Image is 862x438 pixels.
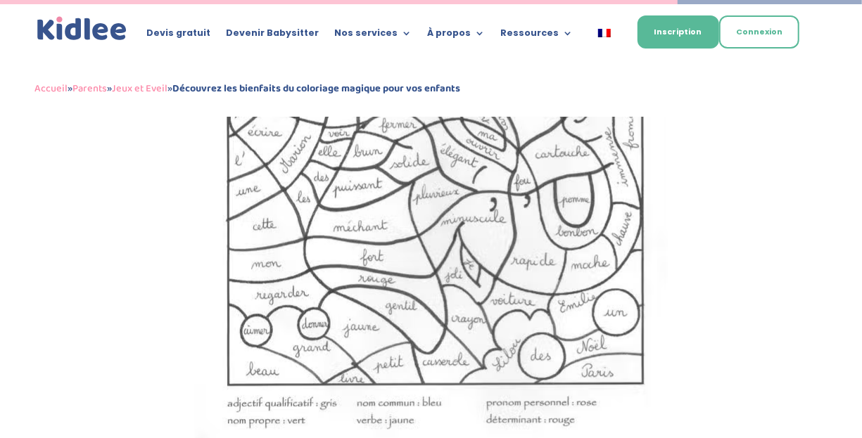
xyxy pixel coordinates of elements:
span: » » » [34,80,460,97]
a: Kidlee Logo [34,14,129,44]
a: Accueil [34,80,68,97]
img: Français [598,29,611,37]
a: Devis gratuit [146,28,210,44]
strong: Découvrez les bienfaits du coloriage magique pour vos enfants [172,80,460,97]
a: Devenir Babysitter [226,28,319,44]
a: À propos [427,28,485,44]
a: Ressources [500,28,573,44]
a: Connexion [719,15,799,49]
img: logo_kidlee_bleu [34,14,129,44]
a: Inscription [638,15,719,49]
a: Nos services [334,28,412,44]
a: Jeux et Eveil [112,80,167,97]
a: Parents [72,80,107,97]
